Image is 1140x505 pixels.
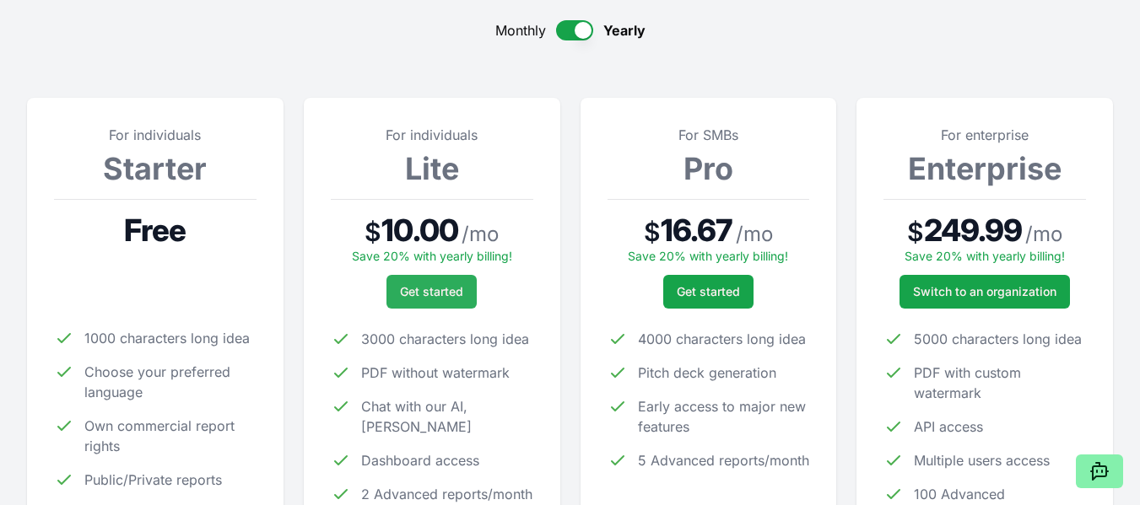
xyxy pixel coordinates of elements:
[352,249,512,263] span: Save 20% with yearly billing!
[84,416,257,456] span: Own commercial report rights
[661,213,733,247] span: 16.67
[663,275,754,309] button: Get started
[124,213,186,247] span: Free
[361,329,529,349] span: 3000 characters long idea
[644,217,661,247] span: $
[907,217,924,247] span: $
[914,416,983,437] span: API access
[84,362,257,402] span: Choose your preferred language
[400,283,463,300] span: Get started
[361,450,479,470] span: Dashboard access
[495,20,546,40] span: Monthly
[736,221,773,248] span: / mo
[331,152,533,185] h3: Lite
[628,249,788,263] span: Save 20% with yearly billing!
[677,283,740,300] span: Get started
[54,152,257,185] h3: Starter
[462,221,499,248] span: / mo
[603,20,646,40] span: Yearly
[638,450,809,470] span: 5 Advanced reports/month
[54,125,257,145] p: For individuals
[914,450,1050,470] span: Multiple users access
[381,213,458,247] span: 10.00
[924,213,1023,247] span: 249.99
[900,275,1070,309] a: Switch to an organization
[361,396,533,437] span: Chat with our AI, [PERSON_NAME]
[608,125,810,145] p: For SMBs
[361,484,532,504] span: 2 Advanced reports/month
[84,470,222,490] span: Public/Private reports
[914,329,1082,349] span: 5000 characters long idea
[386,275,477,309] button: Get started
[365,217,381,247] span: $
[883,125,1086,145] p: For enterprise
[638,396,810,437] span: Early access to major new features
[608,152,810,185] h3: Pro
[905,249,1065,263] span: Save 20% with yearly billing!
[361,363,510,383] span: PDF without watermark
[84,328,250,348] span: 1000 characters long idea
[1025,221,1062,248] span: / mo
[638,329,806,349] span: 4000 characters long idea
[638,363,776,383] span: Pitch deck generation
[914,363,1086,403] span: PDF with custom watermark
[331,125,533,145] p: For individuals
[883,152,1086,185] h3: Enterprise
